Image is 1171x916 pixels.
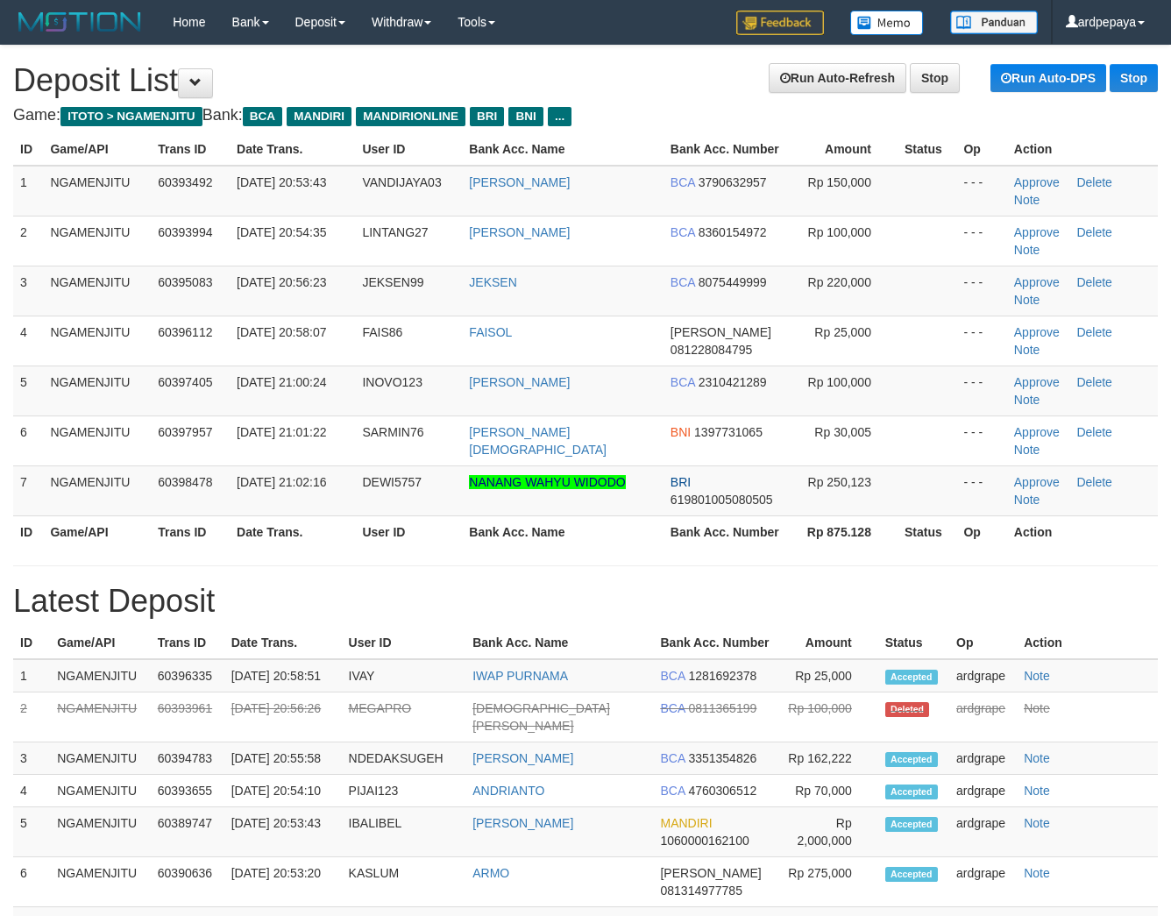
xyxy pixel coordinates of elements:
[1076,175,1111,189] a: Delete
[151,515,230,548] th: Trans ID
[814,425,871,439] span: Rp 30,005
[13,465,43,515] td: 7
[990,64,1106,92] a: Run Auto-DPS
[949,627,1017,659] th: Op
[50,807,151,857] td: NGAMENJITU
[797,133,898,166] th: Amount
[808,225,871,239] span: Rp 100,000
[956,133,1006,166] th: Op
[1024,784,1050,798] a: Note
[230,133,355,166] th: Date Trans.
[43,465,151,515] td: NGAMENJITU
[287,107,351,126] span: MANDIRI
[898,515,956,548] th: Status
[60,107,202,126] span: ITOTO > NGAMENJITU
[885,702,930,717] span: Deleted
[13,584,1158,619] h1: Latest Deposit
[50,659,151,692] td: NGAMENJITU
[1014,243,1040,257] a: Note
[13,133,43,166] th: ID
[671,275,695,289] span: BCA
[777,807,878,857] td: Rp 2,000,000
[950,11,1038,34] img: panduan.png
[850,11,924,35] img: Button%20Memo.svg
[465,627,653,659] th: Bank Acc. Name
[671,325,771,339] span: [PERSON_NAME]
[472,751,573,765] a: [PERSON_NAME]
[699,375,767,389] span: 2310421289
[151,775,224,807] td: 60393655
[956,216,1006,266] td: - - -
[342,692,466,742] td: MEGAPRO
[469,175,570,189] a: [PERSON_NAME]
[158,375,212,389] span: 60397405
[158,175,212,189] span: 60393492
[808,375,871,389] span: Rp 100,000
[660,816,712,830] span: MANDIRI
[13,807,50,857] td: 5
[664,133,797,166] th: Bank Acc. Number
[13,216,43,266] td: 2
[949,742,1017,775] td: ardgrape
[13,366,43,415] td: 5
[885,752,938,767] span: Accepted
[151,692,224,742] td: 60393961
[362,375,422,389] span: INOVO123
[13,627,50,659] th: ID
[151,659,224,692] td: 60396335
[469,475,625,489] a: NANANG WAHYU WIDODO
[237,175,326,189] span: [DATE] 20:53:43
[660,784,685,798] span: BCA
[1024,816,1050,830] a: Note
[885,670,938,685] span: Accepted
[342,627,466,659] th: User ID
[1014,225,1060,239] a: Approve
[671,175,695,189] span: BCA
[470,107,504,126] span: BRI
[956,316,1006,366] td: - - -
[777,857,878,907] td: Rp 275,000
[1007,515,1158,548] th: Action
[158,325,212,339] span: 60396112
[151,742,224,775] td: 60394783
[243,107,282,126] span: BCA
[1014,343,1040,357] a: Note
[158,225,212,239] span: 60393994
[342,857,466,907] td: KASLUM
[224,692,342,742] td: [DATE] 20:56:26
[462,515,663,548] th: Bank Acc. Name
[237,225,326,239] span: [DATE] 20:54:35
[1014,175,1060,189] a: Approve
[362,425,423,439] span: SARMIN76
[1024,669,1050,683] a: Note
[1014,475,1060,489] a: Approve
[362,175,441,189] span: VANDIJAYA03
[342,659,466,692] td: IVAY
[469,375,570,389] a: [PERSON_NAME]
[878,627,949,659] th: Status
[1024,751,1050,765] a: Note
[898,133,956,166] th: Status
[1014,493,1040,507] a: Note
[472,866,509,880] a: ARMO
[158,425,212,439] span: 60397957
[688,784,756,798] span: 4760306512
[13,415,43,465] td: 6
[777,627,878,659] th: Amount
[699,275,767,289] span: 8075449999
[671,425,691,439] span: BNI
[808,175,871,189] span: Rp 150,000
[1076,325,1111,339] a: Delete
[949,659,1017,692] td: ardgrape
[13,63,1158,98] h1: Deposit List
[688,751,756,765] span: 3351354826
[1110,64,1158,92] a: Stop
[1014,393,1040,407] a: Note
[43,133,151,166] th: Game/API
[699,225,767,239] span: 8360154972
[13,9,146,35] img: MOTION_logo.png
[224,627,342,659] th: Date Trans.
[151,857,224,907] td: 60390636
[362,275,423,289] span: JEKSEN99
[910,63,960,93] a: Stop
